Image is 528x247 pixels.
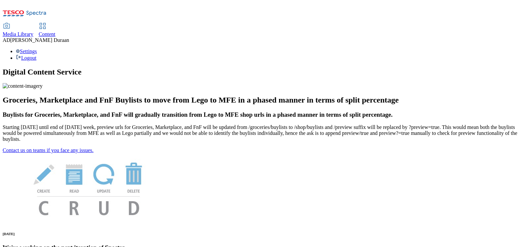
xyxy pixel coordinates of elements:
[3,68,525,77] h1: Digital Content Service
[39,31,56,37] span: Content
[3,124,525,142] p: Starting [DATE] until end of [DATE] week, preview urls for Groceries, Marketplace, and FnF will b...
[3,23,33,37] a: Media Library
[3,232,525,236] h6: [DATE]
[3,83,43,89] img: content-imagery
[16,48,37,54] a: Settings
[39,23,56,37] a: Content
[3,111,525,118] h3: Buylists for Groceries, Marketplace, and FnF will gradually transition from Lego to MFE shop urls...
[3,37,10,43] span: AD
[3,153,174,222] img: News Image
[10,37,69,43] span: [PERSON_NAME] Duraan
[3,147,94,153] a: Contact us on teams if you face any issues.
[3,31,33,37] span: Media Library
[16,55,36,61] a: Logout
[3,96,525,105] h2: Groceries, Marketplace and FnF Buylists to move from Lego to MFE in a phased manner in terms of s...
